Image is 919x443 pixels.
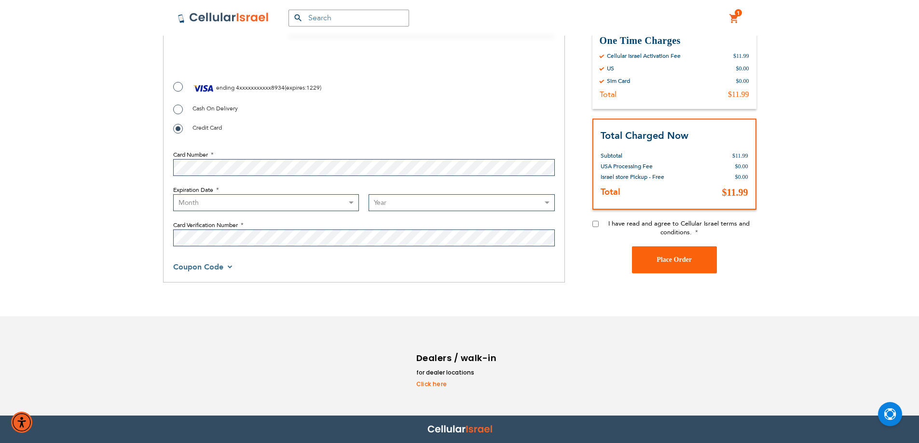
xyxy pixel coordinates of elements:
[173,186,213,194] span: Expiration Date
[416,351,498,365] h6: Dealers / walk-in
[607,52,681,60] div: Cellular Israel Activation Fee
[737,9,740,17] span: 1
[608,219,750,236] span: I have read and agree to Cellular Israel terms and conditions.
[736,65,749,72] div: $0.00
[236,84,285,92] span: 4xxxxxxxxxxx8934
[728,90,749,99] div: $11.99
[733,52,749,60] div: $11.99
[601,129,688,142] strong: Total Charged Now
[601,143,676,161] th: Subtotal
[192,81,215,95] img: Visa
[601,173,664,180] span: Israel store Pickup - Free
[286,84,305,92] span: expires
[657,256,692,263] span: Place Order
[735,173,748,180] span: $0.00
[729,13,740,25] a: 1
[732,152,748,159] span: $11.99
[722,187,748,197] span: $11.99
[601,162,653,170] span: USA Processing Fee
[600,90,617,99] div: Total
[632,246,717,273] button: Place Order
[192,124,222,132] span: Credit Card
[173,151,208,159] span: Card Number
[173,221,238,229] span: Card Verification Number
[601,186,620,198] strong: Total
[607,77,630,85] div: Sim Card
[416,380,498,389] a: Click here
[11,412,32,433] div: Accessibility Menu
[607,65,614,72] div: US
[735,162,748,169] span: $0.00
[600,34,749,47] h3: One Time Charges
[216,84,234,92] span: ending
[173,81,321,95] label: ( : )
[192,105,238,112] span: Cash On Delivery
[306,84,320,92] span: 1229
[173,36,320,74] iframe: reCAPTCHA
[416,368,498,377] li: for dealer locations
[288,10,409,27] input: Search
[178,12,269,24] img: Cellular Israel Logo
[736,77,749,85] div: $0.00
[173,262,223,272] span: Coupon Code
